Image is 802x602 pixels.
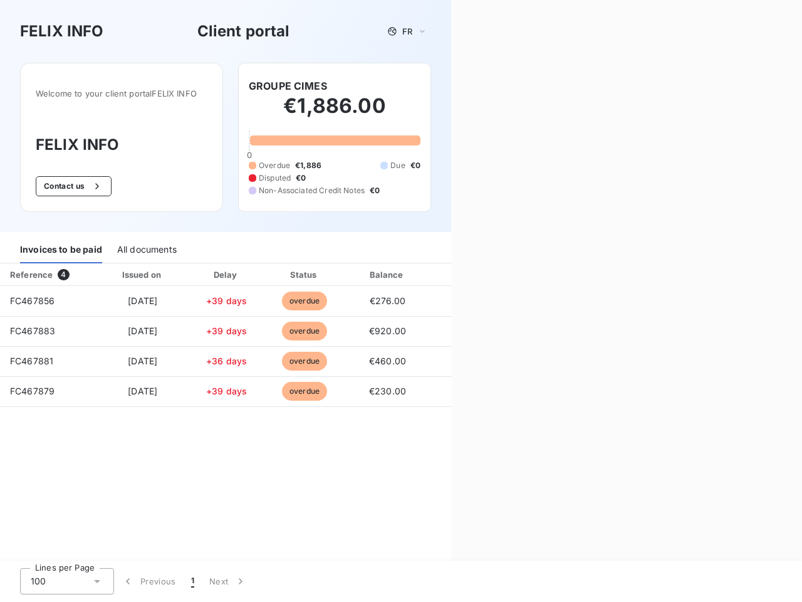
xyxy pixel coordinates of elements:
span: [DATE] [128,386,157,396]
div: Status [268,268,342,281]
span: FC467881 [10,356,53,366]
span: Non-Associated Credit Notes [259,185,365,196]
button: Next [202,568,254,594]
span: [DATE] [128,295,157,306]
button: 1 [184,568,202,594]
span: [DATE] [128,325,157,336]
span: €0 [410,160,420,171]
span: Overdue [259,160,290,171]
span: €0 [296,172,306,184]
div: Invoices to be paid [20,237,102,263]
h3: Client portal [197,20,290,43]
h6: GROUPE CIMES [249,78,327,93]
button: Contact us [36,176,112,196]
span: 100 [31,575,46,588]
button: Previous [114,568,184,594]
div: Balance [347,268,429,281]
span: Disputed [259,172,291,184]
span: overdue [282,322,327,341]
span: overdue [282,352,327,371]
h3: FELIX INFO [20,20,104,43]
span: Welcome to your client portal FELIX INFO [36,88,207,98]
span: +39 days [206,386,247,396]
span: overdue [282,382,327,401]
h2: €1,886.00 [249,93,420,131]
h3: FELIX INFO [36,134,207,156]
div: All documents [117,237,177,263]
span: Due [390,160,405,171]
span: €230.00 [369,386,406,396]
span: €460.00 [369,356,406,366]
span: 0 [247,150,252,160]
div: Reference [10,270,53,280]
span: +39 days [206,325,247,336]
div: Issued on [100,268,186,281]
span: [DATE] [128,356,157,366]
span: €276.00 [370,295,406,306]
span: +39 days [206,295,247,306]
span: FC467856 [10,295,55,306]
div: Delay [191,268,263,281]
span: FC467883 [10,325,55,336]
span: overdue [282,292,327,310]
span: FC467879 [10,386,55,396]
span: €1,886 [295,160,321,171]
span: €920.00 [369,325,406,336]
div: PDF [434,268,497,281]
span: 1 [191,575,194,588]
span: FR [402,26,412,36]
span: €0 [370,185,380,196]
span: +36 days [206,356,247,366]
span: 4 [58,269,69,280]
